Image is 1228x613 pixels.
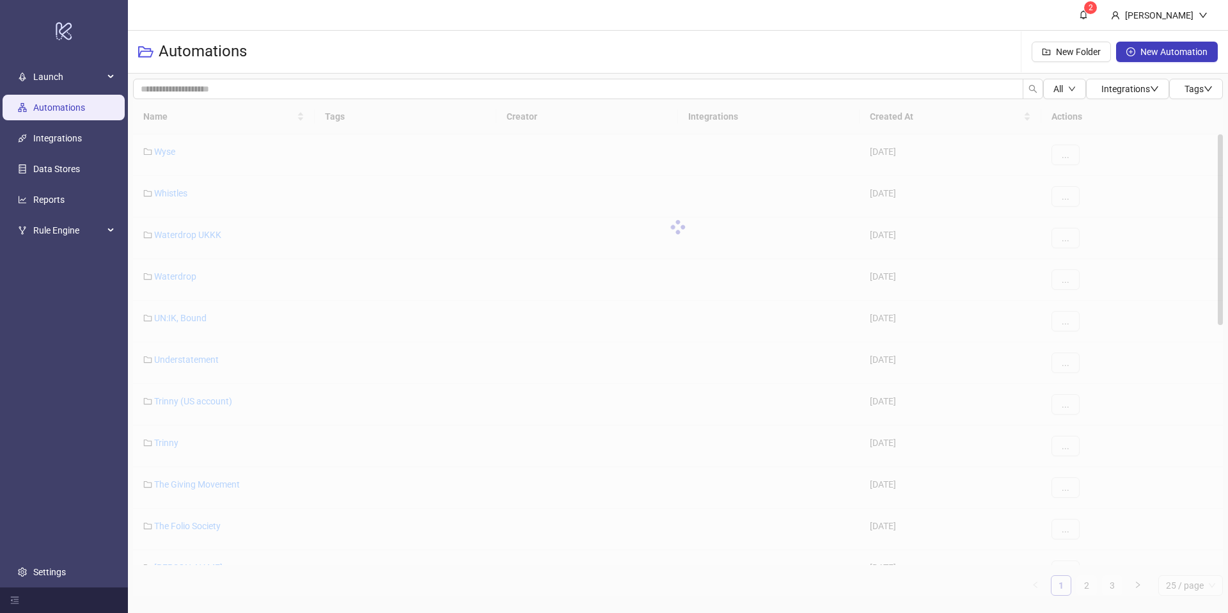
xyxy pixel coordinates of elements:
span: 2 [1089,3,1093,12]
span: down [1199,11,1208,20]
span: folder-add [1042,47,1051,56]
button: New Folder [1032,42,1111,62]
a: Automations [33,102,85,113]
span: Rule Engine [33,218,104,243]
span: search [1028,84,1037,93]
span: fork [18,226,27,235]
button: Alldown [1043,79,1086,99]
a: Integrations [33,133,82,143]
span: menu-fold [10,596,19,605]
span: Integrations [1101,84,1159,94]
sup: 2 [1084,1,1097,14]
a: Settings [33,567,66,577]
span: user [1111,11,1120,20]
span: All [1053,84,1063,94]
span: New Folder [1056,47,1101,57]
button: Integrationsdown [1086,79,1169,99]
h3: Automations [159,42,247,62]
a: Data Stores [33,164,80,174]
div: [PERSON_NAME] [1120,8,1199,22]
span: Tags [1185,84,1213,94]
span: folder-open [138,44,153,60]
span: down [1068,85,1076,93]
span: down [1204,84,1213,93]
a: Reports [33,195,65,205]
span: bell [1079,10,1088,19]
span: plus-circle [1126,47,1135,56]
span: down [1150,84,1159,93]
span: rocket [18,72,27,81]
button: Tagsdown [1169,79,1223,99]
span: Launch [33,64,104,90]
span: New Automation [1140,47,1208,57]
button: New Automation [1116,42,1218,62]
